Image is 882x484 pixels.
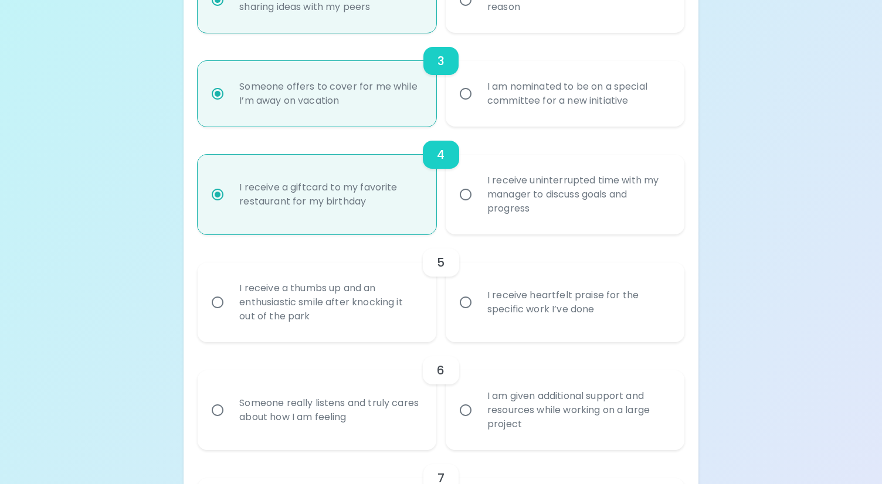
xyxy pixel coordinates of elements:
[478,159,678,230] div: I receive uninterrupted time with my manager to discuss goals and progress
[437,52,445,70] h6: 3
[230,166,430,223] div: I receive a giftcard to my favorite restaurant for my birthday
[230,66,430,122] div: Someone offers to cover for me while I’m away on vacation
[230,382,430,438] div: Someone really listens and truly cares about how I am feeling
[198,127,684,234] div: choice-group-check
[230,267,430,338] div: I receive a thumbs up and an enthusiastic smile after knocking it out of the park
[437,253,445,272] h6: 5
[198,342,684,450] div: choice-group-check
[198,33,684,127] div: choice-group-check
[437,145,445,164] h6: 4
[478,274,678,330] div: I receive heartfelt praise for the specific work I’ve done
[198,234,684,342] div: choice-group-check
[478,66,678,122] div: I am nominated to be on a special committee for a new initiative
[437,361,445,380] h6: 6
[478,375,678,445] div: I am given additional support and resources while working on a large project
